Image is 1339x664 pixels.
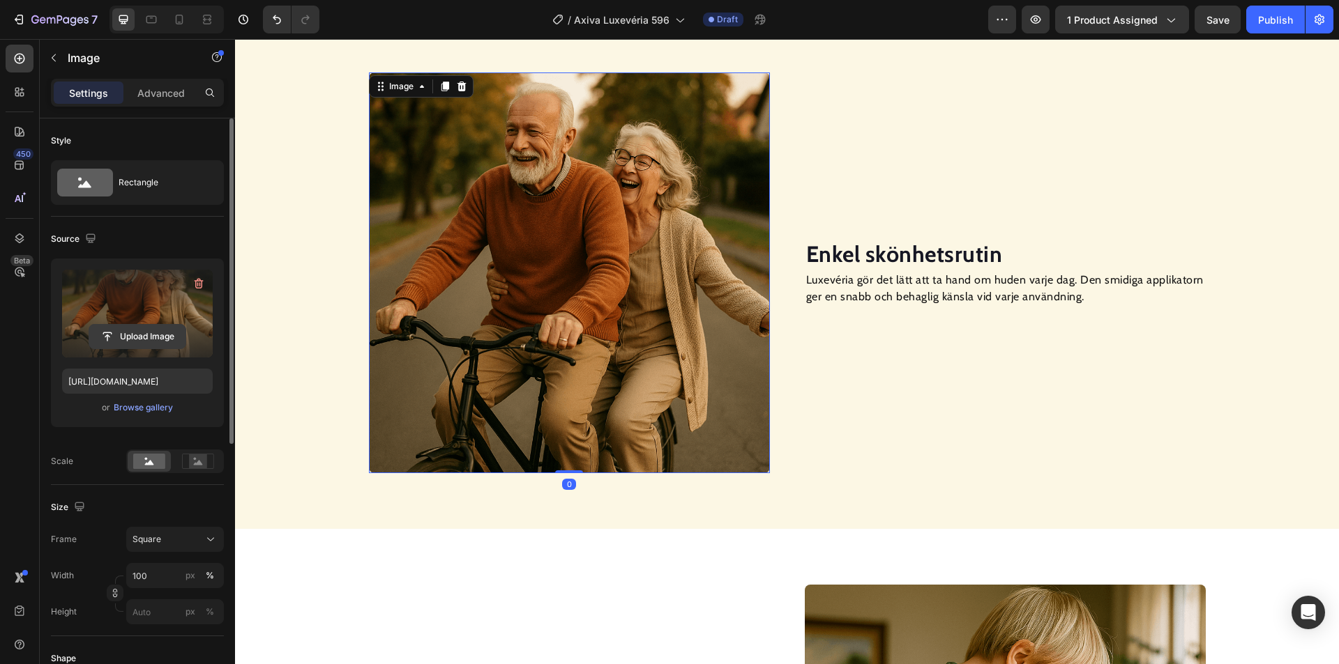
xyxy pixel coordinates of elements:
[6,6,104,33] button: 7
[89,324,186,349] button: Upload Image
[137,86,185,100] p: Advanced
[113,401,174,415] button: Browse gallery
[51,498,88,517] div: Size
[51,605,77,618] label: Height
[1246,6,1305,33] button: Publish
[69,86,108,100] p: Settings
[571,201,768,229] strong: Enkel skönhetsrutin
[571,233,969,266] p: Luxevéria gör det lätt att ta hand om huden varje dag. Den smidiga applikatorn ger en snabb och b...
[91,11,98,28] p: 7
[151,41,181,54] div: Image
[717,13,738,26] span: Draft
[10,255,33,266] div: Beta
[186,605,195,618] div: px
[327,440,341,451] div: 0
[102,399,110,416] span: or
[119,167,204,199] div: Rectangle
[1067,13,1158,27] span: 1 product assigned
[126,563,224,588] input: px%
[574,13,669,27] span: Axiva Luxevéria 596
[68,49,186,66] p: Image
[182,567,199,584] button: %
[1258,13,1293,27] div: Publish
[1055,6,1189,33] button: 1 product assigned
[206,605,214,618] div: %
[1195,6,1241,33] button: Save
[126,527,224,552] button: Square
[133,533,161,546] span: Square
[202,567,218,584] button: px
[263,6,319,33] div: Undo/Redo
[182,603,199,620] button: %
[51,569,74,582] label: Width
[51,455,73,468] div: Scale
[114,401,173,414] div: Browse gallery
[51,134,71,147] div: Style
[62,369,213,394] input: https://example.com/image.jpg
[202,603,218,620] button: px
[1292,596,1325,629] div: Open Intercom Messenger
[51,533,77,546] label: Frame
[568,13,571,27] span: /
[51,230,99,249] div: Source
[134,33,535,434] img: gempages_568255358464689193-e74b3771-106d-4aed-be2e-bede25dea186.png
[13,148,33,160] div: 450
[1206,14,1230,26] span: Save
[126,599,224,624] input: px%
[235,39,1339,664] iframe: Design area
[206,569,214,582] div: %
[186,569,195,582] div: px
